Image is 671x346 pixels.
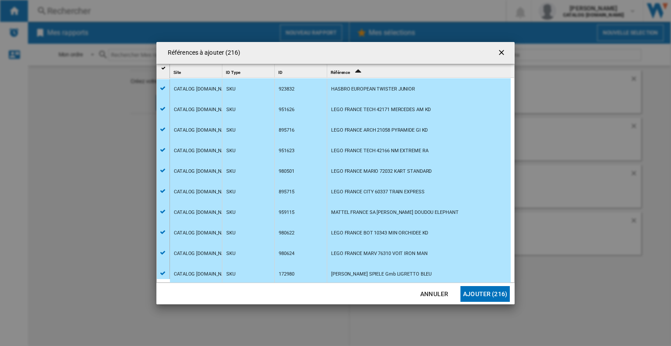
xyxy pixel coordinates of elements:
div: LEGO FRANCE TECH 42171 MERCEDES AM KD [331,100,431,120]
div: 959115 [279,203,294,223]
div: SKU [226,244,235,264]
div: SKU [226,264,235,284]
div: ID Sort None [277,64,327,78]
div: Site Sort None [172,64,222,78]
div: SKU [226,203,235,223]
div: LEGO FRANCE MARV 76310 VOIT IRON MAN [331,244,427,264]
div: SKU [226,182,235,202]
ng-md-icon: getI18NText('BUTTONS.CLOSE_DIALOG') [497,48,508,59]
div: 895716 [279,120,294,140]
div: CATALOG [DOMAIN_NAME] [174,79,233,99]
div: 951623 [279,141,294,161]
div: CATALOG [DOMAIN_NAME] [174,100,233,120]
span: Sort Ascending [351,70,365,75]
div: Sort Ascending [329,64,511,78]
div: ID Type Sort None [224,64,274,78]
div: 980624 [279,244,294,264]
div: CATALOG [DOMAIN_NAME] [174,264,233,284]
div: CATALOG [DOMAIN_NAME] [174,161,233,182]
div: LEGO FRANCE BOT 10343 MIN ORCHIDEE KD [331,223,428,243]
div: LEGO FRANCE MARIO 72032 KART STANDARD [331,161,432,182]
h4: Références à ajouter (216) [163,49,241,57]
div: [PERSON_NAME] SPIELE Gmb LIGRETTO BLEU [331,264,432,284]
div: HASBRO EUROPEAN TWISTER JUNIOR [331,79,415,99]
span: Site [173,70,181,75]
span: ID [278,70,283,75]
div: 951626 [279,100,294,120]
div: Sort None [277,64,327,78]
div: SKU [226,223,235,243]
div: LEGO FRANCE ARCH 21058 PYRAMIDE GI KD [331,120,428,140]
div: SKU [226,161,235,182]
div: 980622 [279,223,294,243]
div: CATALOG [DOMAIN_NAME] [174,182,233,202]
div: SKU [226,141,235,161]
div: SKU [226,79,235,99]
div: CATALOG [DOMAIN_NAME] [174,203,233,223]
div: CATALOG [DOMAIN_NAME] [174,120,233,140]
button: Annuler [415,286,453,302]
div: CATALOG [DOMAIN_NAME] [174,223,233,243]
button: getI18NText('BUTTONS.CLOSE_DIALOG') [494,44,511,62]
div: SKU [226,100,235,120]
div: 172980 [279,264,294,284]
div: CATALOG [DOMAIN_NAME] [174,244,233,264]
div: CATALOG [DOMAIN_NAME] [174,141,233,161]
div: Sort None [172,64,222,78]
div: LEGO FRANCE TECH 42166 NM EXTREME RA [331,141,428,161]
div: Référence Sort Ascending [329,64,511,78]
div: 980501 [279,161,294,182]
div: LEGO FRANCE CITY 60337 TRAIN EXPRESS [331,182,424,202]
div: MATTEL FRANCE SA [PERSON_NAME] DOUDOU ELEPHANT [331,203,458,223]
div: 895715 [279,182,294,202]
div: 923832 [279,79,294,99]
span: Référence [331,70,350,75]
div: SKU [226,120,235,140]
span: ID Type [226,70,240,75]
button: Ajouter (216) [460,286,510,302]
div: Sort None [224,64,274,78]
